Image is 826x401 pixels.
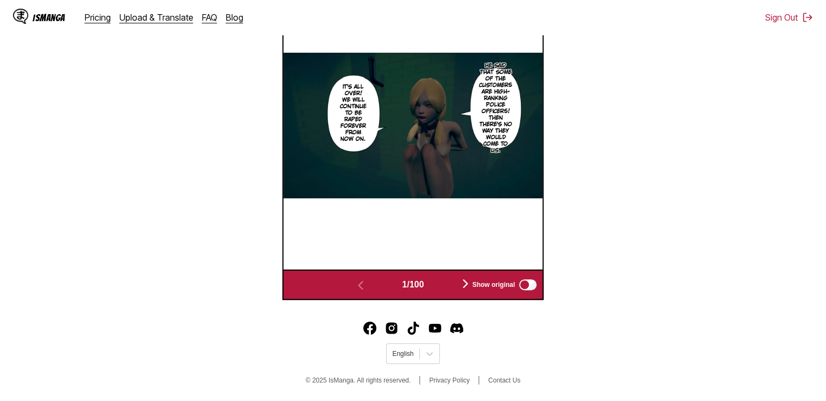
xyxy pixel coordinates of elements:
img: IsManga Logo [13,9,28,24]
div: IsManga [33,12,65,23]
img: IsManga Facebook [363,322,376,335]
span: Show original [472,281,515,289]
a: Upload & Translate [119,12,193,23]
button: Sign Out [765,12,813,23]
img: IsManga TikTok [407,322,420,335]
a: Blog [226,12,243,23]
a: FAQ [202,12,217,23]
a: Youtube [428,322,442,335]
p: It's all over! We will continue to be raped forever from now on. [338,82,369,145]
span: 1 / 100 [402,280,424,290]
a: Privacy Policy [429,377,470,384]
img: IsManga Instagram [385,322,398,335]
img: Next page [459,277,472,290]
input: Show original [519,279,537,290]
a: TikTok [407,322,420,335]
img: Previous page [354,279,367,292]
a: Pricing [85,12,111,23]
a: Instagram [385,322,398,335]
p: He said that some of the customers are high-ranking police officers! Then there's no way they wou... [477,60,514,156]
a: IsManga LogoIsManga [13,9,85,26]
img: IsManga Discord [450,322,463,335]
img: IsManga YouTube [428,322,442,335]
a: Discord [450,322,463,335]
img: Manga Panel [283,53,543,199]
a: Contact Us [488,377,520,384]
a: Facebook [363,322,376,335]
span: © 2025 IsManga. All rights reserved. [306,377,411,384]
input: Select language [392,350,394,358]
img: Sign out [802,12,813,23]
